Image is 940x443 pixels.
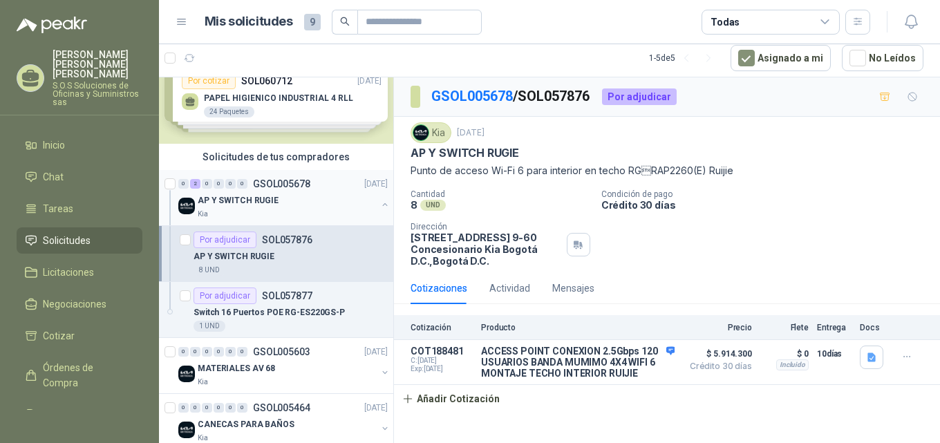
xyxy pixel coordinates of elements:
p: AP Y SWITCH RUGIE [194,250,274,263]
div: 0 [178,179,189,189]
p: COT188481 [411,346,473,357]
div: 0 [214,179,224,189]
div: Incluido [776,359,809,370]
div: Solicitudes de nuevos compradoresPor cotizarSOL060712[DATE] PAPEL HIGIENICO INDUSTRIAL 4 RLL24 Pa... [159,44,393,144]
p: CANECAS PARA BAÑOS [198,418,294,431]
div: 0 [202,347,212,357]
p: GSOL005678 [253,179,310,189]
div: Actividad [489,281,530,296]
span: Cotizar [43,328,75,343]
img: Company Logo [178,422,195,438]
span: C: [DATE] [411,357,473,365]
div: Cotizaciones [411,281,467,296]
div: 0 [202,179,212,189]
p: [DATE] [457,126,485,140]
span: Crédito 30 días [683,362,752,370]
span: Licitaciones [43,265,94,280]
span: Exp: [DATE] [411,365,473,373]
a: Órdenes de Compra [17,355,142,396]
p: [DATE] [364,346,388,359]
p: Punto de acceso Wi-Fi 6 para interior en techo RGRAP2260(E) Ruijie [411,163,923,178]
a: Negociaciones [17,291,142,317]
a: Cotizar [17,323,142,349]
span: Chat [43,169,64,185]
p: [PERSON_NAME] [PERSON_NAME] [PERSON_NAME] [53,50,142,79]
div: 0 [202,403,212,413]
button: Asignado a mi [731,45,831,71]
p: Condición de pago [601,189,934,199]
a: Licitaciones [17,259,142,285]
p: 8 [411,199,417,211]
span: Solicitudes [43,233,91,248]
p: 10 días [817,346,852,362]
span: search [340,17,350,26]
div: 0 [214,347,224,357]
p: Precio [683,323,752,332]
a: Tareas [17,196,142,222]
img: Logo peakr [17,17,87,33]
p: Flete [760,323,809,332]
a: Por adjudicarSOL057876AP Y SWITCH RUGIE8 UND [159,226,393,282]
div: UND [420,200,446,211]
span: Remisiones [43,407,94,422]
p: Kia [198,377,208,388]
p: SOL057877 [262,291,312,301]
div: Mensajes [552,281,594,296]
div: 0 [225,403,236,413]
div: 0 [225,347,236,357]
div: 0 [237,179,247,189]
a: 0 2 0 0 0 0 GSOL005678[DATE] Company LogoAP Y SWITCH RUGIEKia [178,176,391,220]
div: 0 [237,347,247,357]
p: Switch 16 Puertos POE RG-ES220GS-P [194,306,345,319]
p: Cantidad [411,189,590,199]
p: [DATE] [364,402,388,415]
div: 0 [190,347,200,357]
a: 0 0 0 0 0 0 GSOL005603[DATE] Company LogoMATERIALES AV 68Kia [178,343,391,388]
button: No Leídos [842,45,923,71]
p: MATERIALES AV 68 [198,362,275,375]
div: 2 [190,179,200,189]
div: Kia [411,122,451,143]
p: Producto [481,323,675,332]
p: S.O.S Soluciones de Oficinas y Suministros sas [53,82,142,106]
span: Tareas [43,201,73,216]
div: 1 UND [194,321,225,332]
span: Negociaciones [43,296,106,312]
div: 0 [237,403,247,413]
img: Company Logo [413,125,429,140]
a: Inicio [17,132,142,158]
h1: Mis solicitudes [205,12,293,32]
div: Todas [711,15,740,30]
div: 0 [214,403,224,413]
p: Kia [198,209,208,220]
a: Chat [17,164,142,190]
span: Inicio [43,138,65,153]
img: Company Logo [178,198,195,214]
img: Company Logo [178,366,195,382]
a: Por adjudicarSOL057877Switch 16 Puertos POE RG-ES220GS-P1 UND [159,282,393,338]
p: Cotización [411,323,473,332]
div: Solicitudes de tus compradores [159,144,393,170]
div: 0 [190,403,200,413]
div: 0 [225,179,236,189]
a: Remisiones [17,402,142,428]
p: / SOL057876 [431,86,591,107]
p: [DATE] [364,178,388,191]
a: GSOL005678 [431,88,513,104]
span: Órdenes de Compra [43,360,129,390]
a: Solicitudes [17,227,142,254]
button: Añadir Cotización [394,385,507,413]
p: SOL057876 [262,235,312,245]
div: Por adjudicar [194,232,256,248]
p: AP Y SWITCH RUGIE [198,194,279,207]
p: Crédito 30 días [601,199,934,211]
div: 0 [178,403,189,413]
p: Dirección [411,222,561,232]
p: [STREET_ADDRESS] 9-60 Concesionario Kia Bogotá D.C. , Bogotá D.C. [411,232,561,267]
p: GSOL005464 [253,403,310,413]
div: Por adjudicar [194,288,256,304]
div: Por adjudicar [602,88,677,105]
div: 0 [178,347,189,357]
p: Docs [860,323,887,332]
p: $ 0 [760,346,809,362]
